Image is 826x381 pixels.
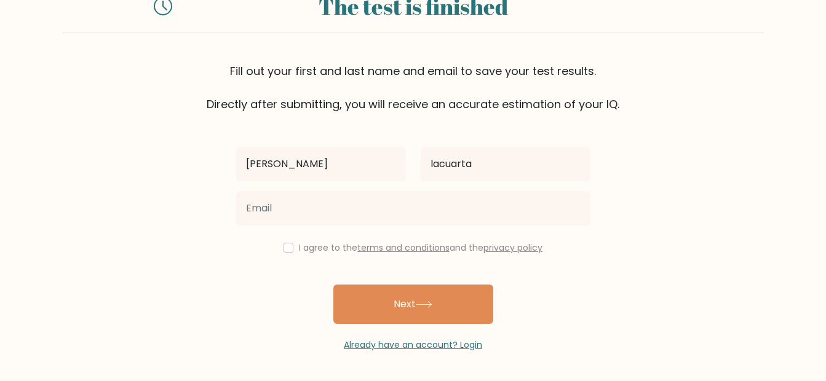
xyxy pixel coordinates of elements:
[333,285,493,324] button: Next
[63,63,764,112] div: Fill out your first and last name and email to save your test results. Directly after submitting,...
[421,147,590,181] input: Last name
[344,339,482,351] a: Already have an account? Login
[236,191,590,226] input: Email
[299,242,542,254] label: I agree to the and the
[483,242,542,254] a: privacy policy
[236,147,406,181] input: First name
[357,242,450,254] a: terms and conditions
